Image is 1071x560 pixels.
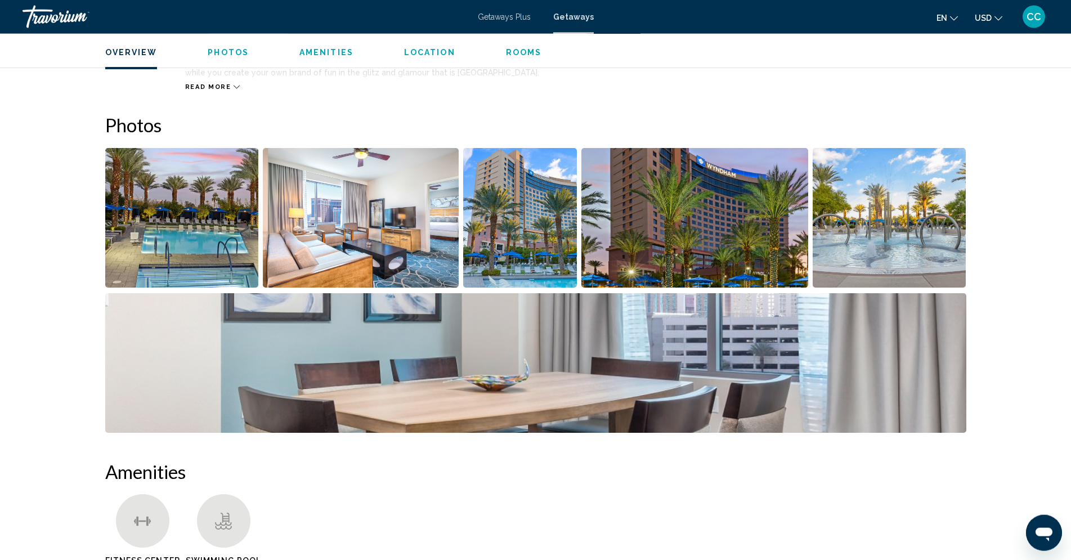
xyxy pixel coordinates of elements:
[1027,11,1041,23] span: CC
[299,48,353,57] span: Amenities
[105,460,966,483] h2: Amenities
[975,14,992,23] span: USD
[208,48,249,57] span: Photos
[105,147,259,288] button: Open full-screen image slider
[404,47,455,57] button: Location
[105,293,966,433] button: Open full-screen image slider
[581,147,808,288] button: Open full-screen image slider
[1026,515,1062,551] iframe: Botón para iniciar la ventana de mensajería
[936,10,958,26] button: Change language
[813,147,966,288] button: Open full-screen image slider
[478,12,531,21] a: Getaways Plus
[936,14,947,23] span: en
[553,12,594,21] a: Getaways
[208,47,249,57] button: Photos
[506,47,542,57] button: Rooms
[105,48,158,57] span: Overview
[1019,5,1048,29] button: User Menu
[404,48,455,57] span: Location
[975,10,1002,26] button: Change currency
[105,114,966,136] h2: Photos
[263,147,459,288] button: Open full-screen image slider
[185,83,240,91] button: Read more
[23,6,467,28] a: Travorium
[105,47,158,57] button: Overview
[463,147,577,288] button: Open full-screen image slider
[506,48,542,57] span: Rooms
[185,83,231,91] span: Read more
[299,47,353,57] button: Amenities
